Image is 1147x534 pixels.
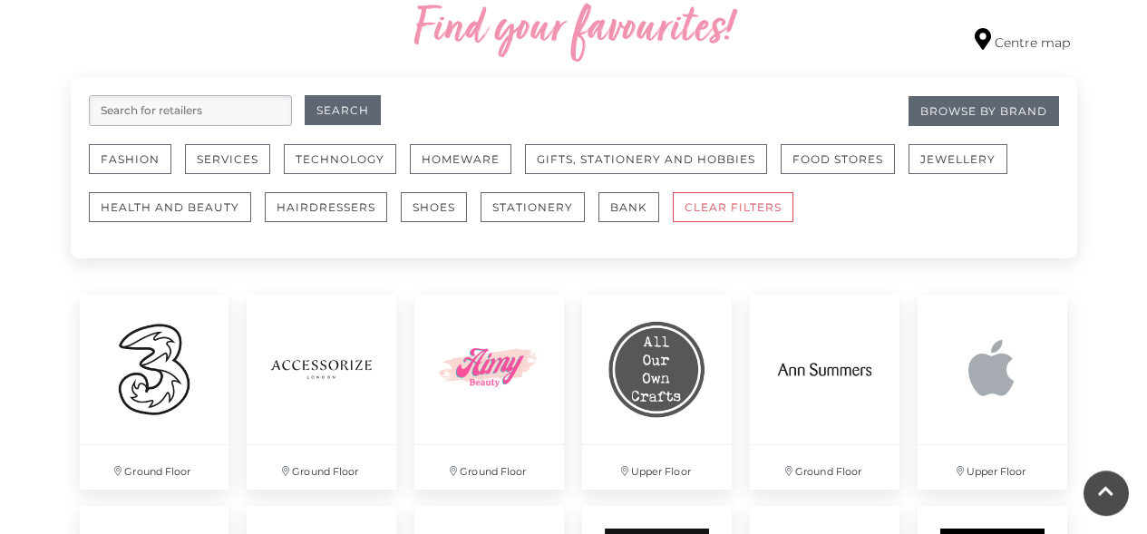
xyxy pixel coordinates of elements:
[414,445,564,490] p: Ground Floor
[410,144,511,174] button: Homeware
[405,286,573,499] a: Ground Floor
[673,192,807,240] a: CLEAR FILTERS
[265,192,387,222] button: Hairdressers
[781,144,909,192] a: Food Stores
[525,144,767,174] button: Gifts, Stationery and Hobbies
[89,192,251,222] button: Health and Beauty
[741,286,909,499] a: Ground Floor
[481,192,585,222] button: Stationery
[975,28,1070,53] a: Centre map
[89,192,265,240] a: Health and Beauty
[80,445,229,490] p: Ground Floor
[481,192,598,240] a: Stationery
[89,144,171,174] button: Fashion
[305,95,381,125] button: Search
[525,144,781,192] a: Gifts, Stationery and Hobbies
[284,144,410,192] a: Technology
[238,286,405,499] a: Ground Floor
[598,192,659,222] button: Bank
[185,144,284,192] a: Services
[673,192,793,222] button: CLEAR FILTERS
[401,192,467,222] button: Shoes
[89,95,292,126] input: Search for retailers
[918,445,1067,490] p: Upper Floor
[265,192,401,240] a: Hairdressers
[71,286,238,499] a: Ground Floor
[243,1,905,59] h2: Find your favourites!
[247,445,396,490] p: Ground Floor
[909,96,1059,126] a: Browse By Brand
[582,445,732,490] p: Upper Floor
[284,144,396,174] button: Technology
[573,286,741,499] a: Upper Floor
[598,192,673,240] a: Bank
[185,144,270,174] button: Services
[909,144,1007,174] button: Jewellery
[909,144,1021,192] a: Jewellery
[89,144,185,192] a: Fashion
[401,192,481,240] a: Shoes
[781,144,895,174] button: Food Stores
[909,286,1076,499] a: Upper Floor
[750,445,899,490] p: Ground Floor
[410,144,525,192] a: Homeware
